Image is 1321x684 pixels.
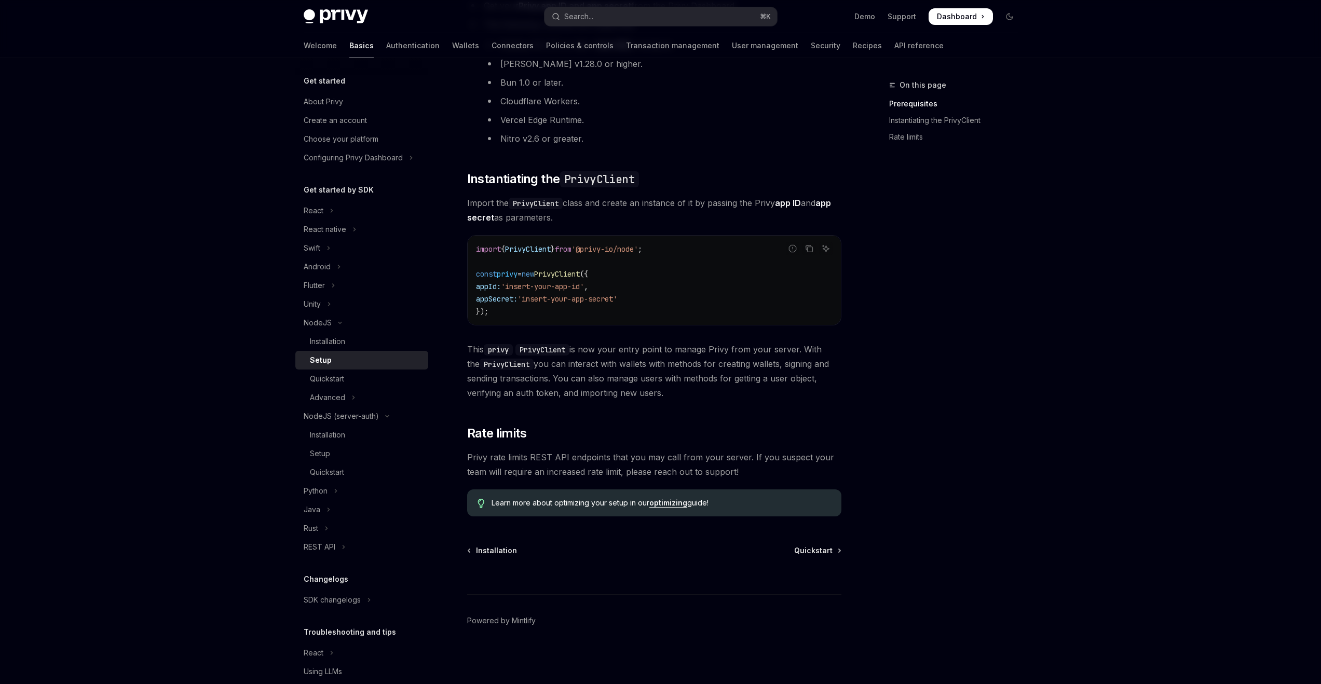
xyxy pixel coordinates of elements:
button: Toggle REST API section [295,538,428,556]
span: Instantiating the [467,171,639,187]
span: Rate limits [467,425,526,442]
a: Recipes [853,33,882,58]
div: Quickstart [310,373,344,385]
button: Toggle React section [295,201,428,220]
div: Setup [310,447,330,460]
a: API reference [894,33,944,58]
a: Instantiating the PrivyClient [889,112,1026,129]
div: React [304,204,323,217]
button: Toggle SDK changelogs section [295,591,428,609]
div: NodeJS (server-auth) [304,410,379,422]
span: '@privy-io/node' [571,244,638,254]
span: { [501,244,505,254]
a: Installation [295,426,428,444]
span: ; [638,244,642,254]
a: optimizing [649,498,687,508]
li: Cloudflare Workers. [484,94,841,108]
div: Create an account [304,114,367,127]
a: Connectors [492,33,534,58]
li: The following runtimes are supported: [467,17,841,146]
button: Toggle Advanced section [295,388,428,407]
div: Using LLMs [304,665,342,678]
h5: Troubleshooting and tips [304,626,396,638]
span: , [584,282,588,291]
a: Powered by Mintlify [467,615,536,626]
button: Toggle Java section [295,500,428,519]
code: PrivyClient [515,344,569,355]
span: const [476,269,497,279]
span: }); [476,307,488,316]
button: Toggle Android section [295,257,428,276]
div: Choose your platform [304,133,378,145]
span: Quickstart [794,545,833,556]
code: privy [484,344,513,355]
code: PrivyClient [480,359,534,370]
div: Java [304,503,320,516]
div: Installation [310,335,345,348]
div: Python [304,485,328,497]
a: Setup [295,444,428,463]
div: Advanced [310,391,345,404]
img: dark logo [304,9,368,24]
span: appId: [476,282,501,291]
span: from [555,244,571,254]
div: React native [304,223,346,236]
a: Quickstart [295,463,428,482]
button: Toggle React section [295,644,428,662]
span: Import the class and create an instance of it by passing the Privy and as parameters. [467,196,841,225]
div: Search... [564,10,593,23]
span: ⌘ K [760,12,771,21]
button: Toggle Flutter section [295,276,428,295]
a: Create an account [295,111,428,130]
button: Report incorrect code [786,242,799,255]
a: Demo [854,11,875,22]
span: appSecret: [476,294,517,304]
a: Installation [295,332,428,351]
a: Rate limits [889,129,1026,145]
div: About Privy [304,95,343,108]
div: React [304,647,323,659]
span: PrivyClient [505,244,551,254]
a: Policies & controls [546,33,614,58]
a: About Privy [295,92,428,111]
a: Using LLMs [295,662,428,681]
span: new [522,269,534,279]
button: Toggle Rust section [295,519,428,538]
a: Choose your platform [295,130,428,148]
span: Learn more about optimizing your setup in our guide! [492,498,830,508]
h5: Get started [304,75,345,87]
span: = [517,269,522,279]
button: Toggle Unity section [295,295,428,313]
span: } [551,244,555,254]
span: ({ [580,269,588,279]
a: Quickstart [295,370,428,388]
div: Configuring Privy Dashboard [304,152,403,164]
div: Swift [304,242,320,254]
a: Prerequisites [889,95,1026,112]
span: PrivyClient [534,269,580,279]
span: On this page [900,79,946,91]
code: PrivyClient [509,198,563,209]
button: Toggle NodeJS (server-auth) section [295,407,428,426]
div: Rust [304,522,318,535]
span: Privy rate limits REST API endpoints that you may call from your server. If you suspect your team... [467,450,841,479]
div: NodeJS [304,317,332,329]
div: Unity [304,298,321,310]
a: Security [811,33,840,58]
span: 'insert-your-app-secret' [517,294,617,304]
button: Toggle Python section [295,482,428,500]
div: Setup [310,354,332,366]
a: Basics [349,33,374,58]
a: Authentication [386,33,440,58]
a: Transaction management [626,33,719,58]
span: 'insert-your-app-id' [501,282,584,291]
div: Quickstart [310,466,344,478]
li: Vercel Edge Runtime. [484,113,841,127]
a: Wallets [452,33,479,58]
div: SDK changelogs [304,594,361,606]
li: [PERSON_NAME] v1.28.0 or higher. [484,57,841,71]
span: privy [497,269,517,279]
a: Quickstart [794,545,840,556]
button: Toggle Configuring Privy Dashboard section [295,148,428,167]
button: Toggle NodeJS section [295,313,428,332]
